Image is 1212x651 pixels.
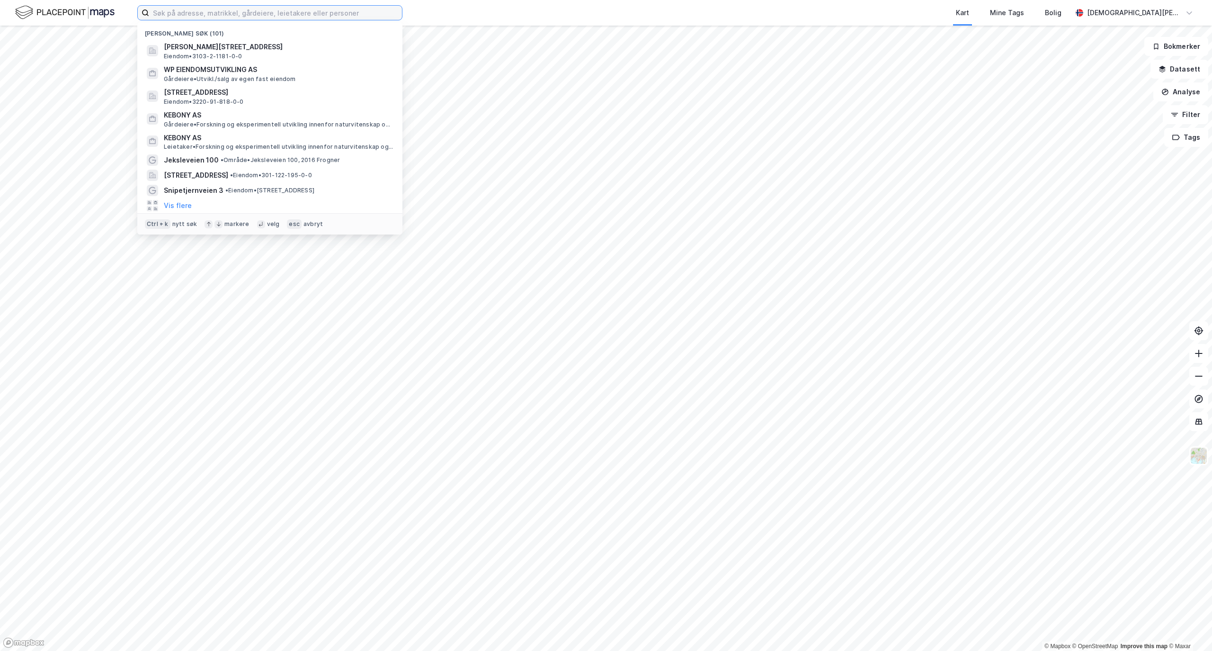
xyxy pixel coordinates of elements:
[172,220,197,228] div: nytt søk
[230,172,233,179] span: •
[1121,643,1167,650] a: Improve this map
[164,41,391,53] span: [PERSON_NAME][STREET_ADDRESS]
[1087,7,1182,18] div: [DEMOGRAPHIC_DATA][PERSON_NAME]
[164,87,391,98] span: [STREET_ADDRESS]
[164,98,244,106] span: Eiendom • 3220-91-818-0-0
[164,143,393,151] span: Leietaker • Forskning og eksperimentell utvikling innenfor naturvitenskap og teknikk
[990,7,1024,18] div: Mine Tags
[221,156,340,164] span: Område • Jeksleveien 100, 2016 Frogner
[164,109,391,121] span: KEBONY AS
[164,121,393,128] span: Gårdeiere • Forskning og eksperimentell utvikling innenfor naturvitenskap og teknikk
[225,187,228,194] span: •
[230,172,312,179] span: Eiendom • 301-122-195-0-0
[164,185,223,196] span: Snipetjernveien 3
[164,170,228,181] span: [STREET_ADDRESS]
[164,154,219,166] span: Jeksleveien 100
[164,53,242,60] span: Eiendom • 3103-2-1181-0-0
[15,4,115,21] img: logo.f888ab2527a4732fd821a326f86c7f29.svg
[1190,447,1208,465] img: Z
[1165,606,1212,651] iframe: Chat Widget
[164,132,391,144] span: KEBONY AS
[1165,606,1212,651] div: Kontrollprogram for chat
[149,6,402,20] input: Søk på adresse, matrikkel, gårdeiere, leietakere eller personer
[1144,37,1208,56] button: Bokmerker
[221,156,223,163] span: •
[303,220,323,228] div: avbryt
[164,75,296,83] span: Gårdeiere • Utvikl./salg av egen fast eiendom
[956,7,969,18] div: Kart
[1163,105,1208,124] button: Filter
[1072,643,1118,650] a: OpenStreetMap
[164,200,192,211] button: Vis flere
[1153,82,1208,101] button: Analyse
[224,220,249,228] div: markere
[1045,7,1061,18] div: Bolig
[1044,643,1070,650] a: Mapbox
[287,219,302,229] div: esc
[267,220,280,228] div: velg
[1150,60,1208,79] button: Datasett
[145,219,170,229] div: Ctrl + k
[3,637,45,648] a: Mapbox homepage
[225,187,314,194] span: Eiendom • [STREET_ADDRESS]
[1164,128,1208,147] button: Tags
[164,64,391,75] span: WP EIENDOMSUTVIKLING AS
[137,22,402,39] div: [PERSON_NAME] søk (101)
